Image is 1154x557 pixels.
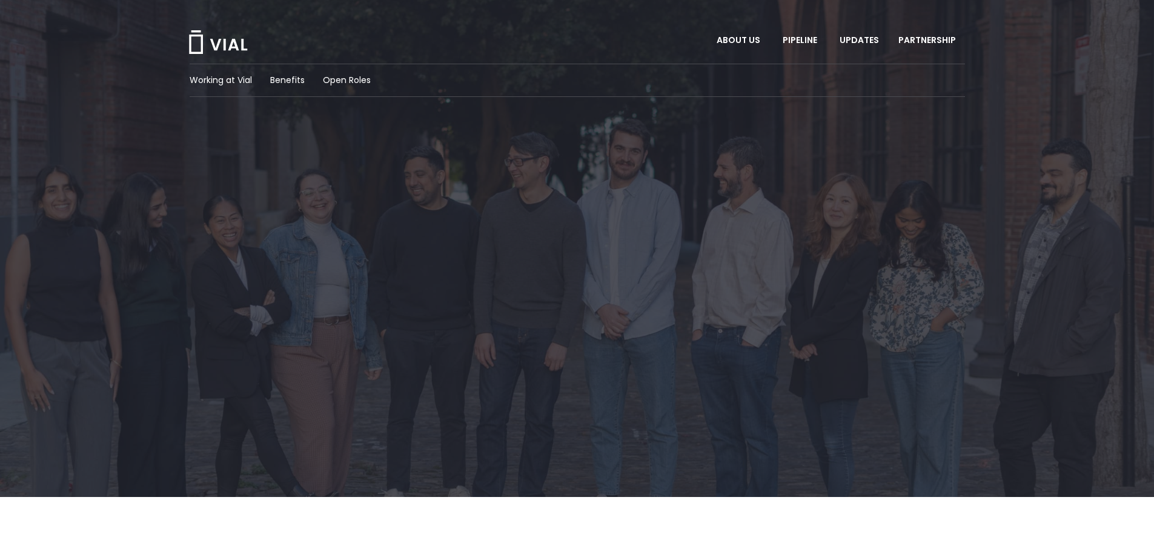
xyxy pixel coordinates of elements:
[270,74,305,87] a: Benefits
[323,74,371,87] a: Open Roles
[830,30,888,51] a: UPDATES
[889,30,969,51] a: PARTNERSHIPMenu Toggle
[773,30,829,51] a: PIPELINEMenu Toggle
[188,30,248,54] img: Vial Logo
[190,74,252,87] a: Working at Vial
[707,30,772,51] a: ABOUT USMenu Toggle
